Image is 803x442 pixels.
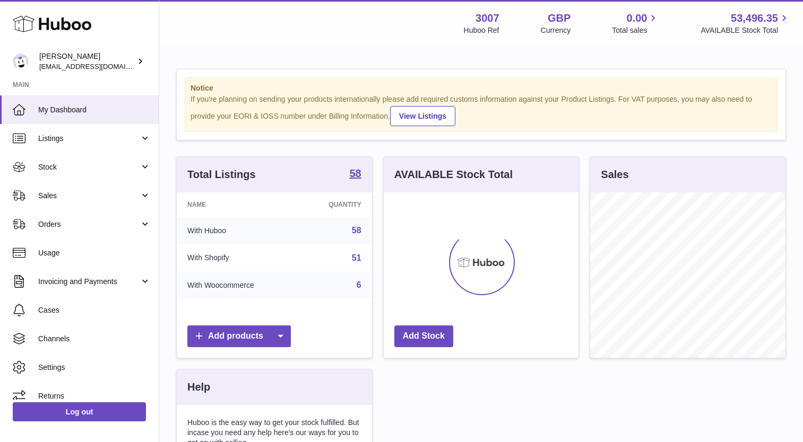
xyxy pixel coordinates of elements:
h3: AVAILABLE Stock Total [394,167,513,182]
span: Total sales [612,25,659,36]
span: Orders [38,219,140,229]
th: Name [177,192,298,217]
a: Add products [187,325,291,347]
span: Returns [38,391,151,401]
a: 58 [349,168,361,181]
img: bevmay@maysama.com [13,54,29,69]
div: [PERSON_NAME] [39,51,135,72]
span: Settings [38,363,151,373]
span: Cases [38,305,151,315]
a: Log out [13,402,146,421]
strong: 3007 [476,11,499,25]
span: Listings [38,134,140,144]
h3: Total Listings [187,167,256,182]
a: 0.00 Total sales [612,11,659,36]
span: Usage [38,248,151,258]
span: AVAILABLE Stock Total [701,25,790,36]
span: [EMAIL_ADDRESS][DOMAIN_NAME] [39,62,156,70]
a: 6 [357,280,361,289]
a: 58 [352,226,361,235]
span: My Dashboard [38,105,151,115]
h3: Sales [601,167,628,182]
a: View Listings [390,106,455,126]
strong: GBP [548,11,571,25]
strong: Notice [191,83,772,93]
h3: Help [187,380,210,394]
span: 0.00 [627,11,647,25]
a: 53,496.35 AVAILABLE Stock Total [701,11,790,36]
div: Huboo Ref [464,25,499,36]
span: Channels [38,334,151,344]
div: If you're planning on sending your products internationally please add required customs informati... [191,94,772,126]
td: With Woocommerce [177,271,298,299]
td: With Huboo [177,217,298,244]
td: With Shopify [177,244,298,272]
span: 53,496.35 [731,11,778,25]
a: Add Stock [394,325,453,347]
div: Currency [541,25,571,36]
th: Quantity [298,192,372,217]
span: Sales [38,191,140,201]
strong: 58 [349,168,361,179]
span: Stock [38,162,140,172]
span: Invoicing and Payments [38,277,140,287]
a: 51 [352,253,361,262]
